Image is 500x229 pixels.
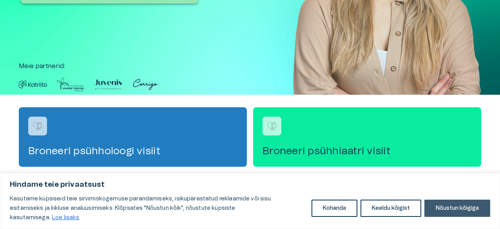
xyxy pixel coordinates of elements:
img: Partner logo [94,77,122,92]
a: Navigate to service booking [253,107,481,167]
p: Hindame teie privaatsust [10,180,490,189]
img: Broneeri psühholoogi visiit logo [32,120,43,132]
img: Partner logo [131,77,159,92]
button: Kohanda [312,200,357,217]
h4: Broneeri psühhiaatri visiit [263,145,472,157]
img: Partner logo [19,77,47,92]
button: Nõustun kõigiga [424,200,490,217]
h4: Broneeri psühholoogi visiit [28,145,237,157]
a: Loe lisaks [52,215,80,221]
img: Broneeri psühhiaatri visiit logo [266,120,278,132]
p: Meie partnerid : [19,61,481,71]
button: Keeldu kõigist [361,200,421,217]
p: Kasutame küpsiseid teie sirvimiskogemuse parandamiseks, isikupärastatud reklaamide või sisu esita... [10,194,306,222]
a: Navigate to service booking [19,107,247,167]
img: Partner logo [56,77,84,92]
